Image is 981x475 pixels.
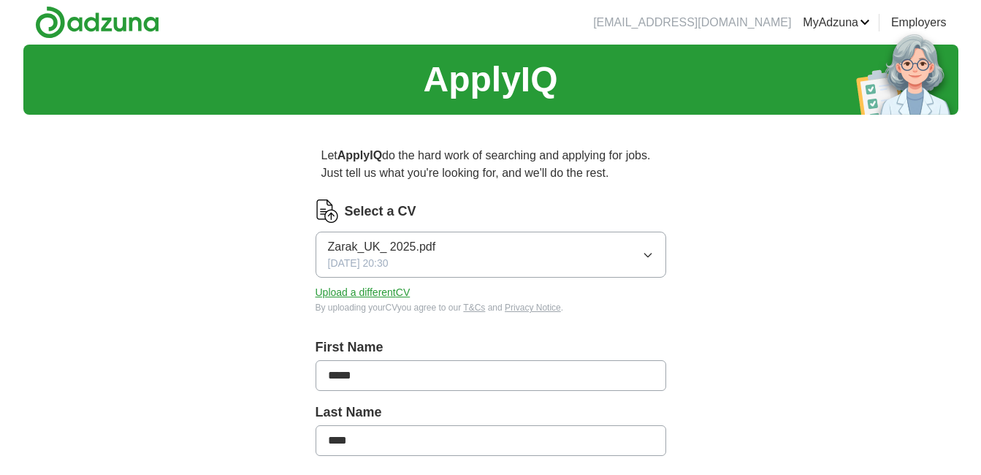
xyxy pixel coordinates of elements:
[316,232,666,278] button: Zarak_UK_ 2025.pdf[DATE] 20:30
[463,303,485,313] a: T&Cs
[593,14,791,31] li: [EMAIL_ADDRESS][DOMAIN_NAME]
[803,14,870,31] a: MyAdzuna
[316,199,339,223] img: CV Icon
[891,14,947,31] a: Employers
[316,338,666,357] label: First Name
[423,53,557,106] h1: ApplyIQ
[337,149,382,161] strong: ApplyIQ
[328,256,389,271] span: [DATE] 20:30
[328,238,436,256] span: Zarak_UK_ 2025.pdf
[316,141,666,188] p: Let do the hard work of searching and applying for jobs. Just tell us what you're looking for, an...
[316,301,666,314] div: By uploading your CV you agree to our and .
[505,303,561,313] a: Privacy Notice
[316,403,666,422] label: Last Name
[345,202,416,221] label: Select a CV
[35,6,159,39] img: Adzuna logo
[316,285,411,300] button: Upload a differentCV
